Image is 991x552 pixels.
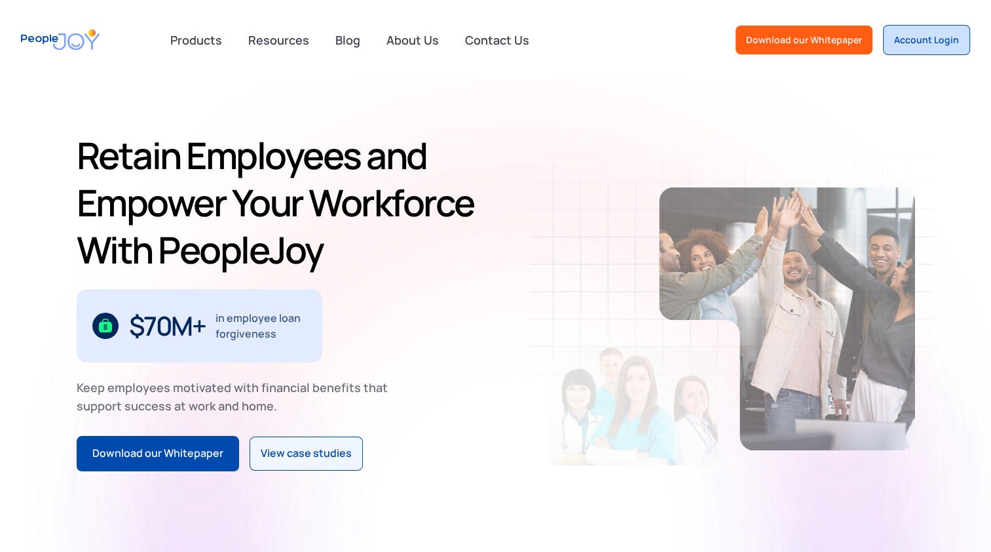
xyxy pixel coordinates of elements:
a: Resources [240,26,317,54]
h1: Retain Employees and Empower Your Workforce With PeopleJoy [77,132,491,273]
a: Account Login [883,25,970,55]
a: Blog [327,26,368,54]
div: $70M+ [129,315,206,336]
img: Retain-Employees-PeopleJoy [659,187,915,450]
a: Download our Whitepaper [736,26,872,54]
a: Download our Whitepaper [77,436,239,471]
a: View case studies [250,437,363,471]
a: home [21,21,100,58]
img: Retain-Employees-PeopleJoy [548,347,718,465]
div: Download our Whitepaper [746,33,862,47]
div: Keep employees motivated with financial benefits that support success at work and home. [77,378,399,415]
a: About Us [379,26,447,54]
div: Account Login [894,33,959,47]
div: Products [162,27,230,53]
div: Download our Whitepaper [92,445,223,462]
div: View case studies [261,445,352,462]
a: Contact Us [457,26,537,54]
div: 1 / 3 [77,289,322,363]
div: in employee loan forgiveness [215,310,307,342]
